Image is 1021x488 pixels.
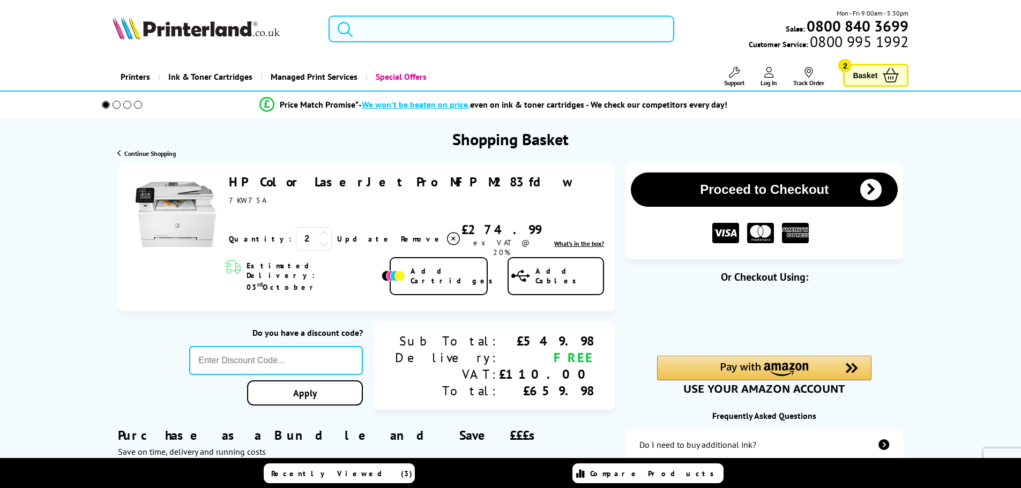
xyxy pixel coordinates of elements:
span: Compare Products [590,469,720,478]
div: £549.98 [499,333,593,349]
span: 7KW75A [229,196,266,205]
a: Track Order [793,67,824,87]
div: VAT: [395,366,499,382]
span: Support [724,79,744,87]
img: VISA [712,223,739,244]
div: Delivery: [395,349,499,366]
span: Ink & Toner Cartridges [168,63,252,91]
span: Customer Service: [749,36,908,49]
a: Basket 2 [843,64,908,87]
a: Managed Print Services [260,63,366,91]
input: Enter Discount Code... [189,346,363,375]
img: American Express [782,223,809,244]
span: 0800 995 1992 [808,36,908,47]
span: Add Cartridges [411,266,498,286]
span: Add Cables [535,266,603,286]
img: HP Color LaserJet Pro MFP M283fdw [136,174,216,254]
div: FREE [499,349,593,366]
div: Total: [395,382,499,399]
a: Printers [113,63,158,91]
span: Mon - Fri 9:00am - 5:30pm [837,8,908,18]
b: 0800 840 3699 [807,16,908,36]
iframe: PayPal [657,301,871,325]
div: Purchase as a Bundle and Save £££s [118,411,615,457]
sup: rd [257,280,263,288]
a: Log In [761,67,777,87]
h1: Shopping Basket [452,129,569,149]
a: Special Offers [366,63,435,91]
div: Do you have a discount code? [189,327,363,338]
img: MASTER CARD [747,223,774,244]
a: Support [724,67,744,87]
span: Log In [761,79,777,87]
a: lnk_inthebox [554,239,604,247]
span: Estimated Delivery: 03 October [247,261,379,292]
a: Update [337,234,392,244]
a: Continue Shopping [117,149,176,157]
a: Apply [247,380,363,406]
div: Frequently Asked Questions [625,410,903,421]
a: Compare Products [572,463,724,483]
a: HP Color LaserJet Pro MFP M283fdw [229,174,572,190]
div: Amazon Pay - Use your Amazon account [657,356,871,393]
a: Delete item from your basket [401,231,461,247]
div: Do I need to buy additional ink? [639,439,756,450]
span: Continue Shopping [124,149,176,157]
span: Sales: [786,24,805,34]
div: Sub Total: [395,333,499,349]
div: Save on time, delivery and running costs [118,446,615,457]
span: 2 [838,59,852,72]
span: Basket [853,68,877,82]
a: additional-ink [625,430,903,460]
span: We won’t be beaten on price, [362,99,470,110]
div: £659.98 [499,382,593,399]
span: Recently Viewed (3) [271,469,413,478]
div: £110.00 [499,366,593,382]
a: 0800 840 3699 [805,21,908,31]
div: - even on ink & toner cartridges - We check our competitors every day! [359,99,727,110]
span: Remove [401,234,443,244]
span: What's in the box? [554,239,604,247]
span: Price Match Promise* [280,99,359,110]
div: £274.99 [461,221,541,238]
div: Or Checkout Using: [625,270,903,284]
span: ex VAT @ 20% [473,238,530,257]
a: Ink & Toner Cartridges [158,63,260,91]
img: Printerland Logo [113,16,280,40]
span: Quantity: [229,234,292,244]
li: modal_Promise [87,95,900,114]
button: Proceed to Checkout [631,172,898,207]
img: Add Cartridges [382,271,405,281]
a: Printerland Logo [113,16,316,42]
a: Recently Viewed (3) [264,463,415,483]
